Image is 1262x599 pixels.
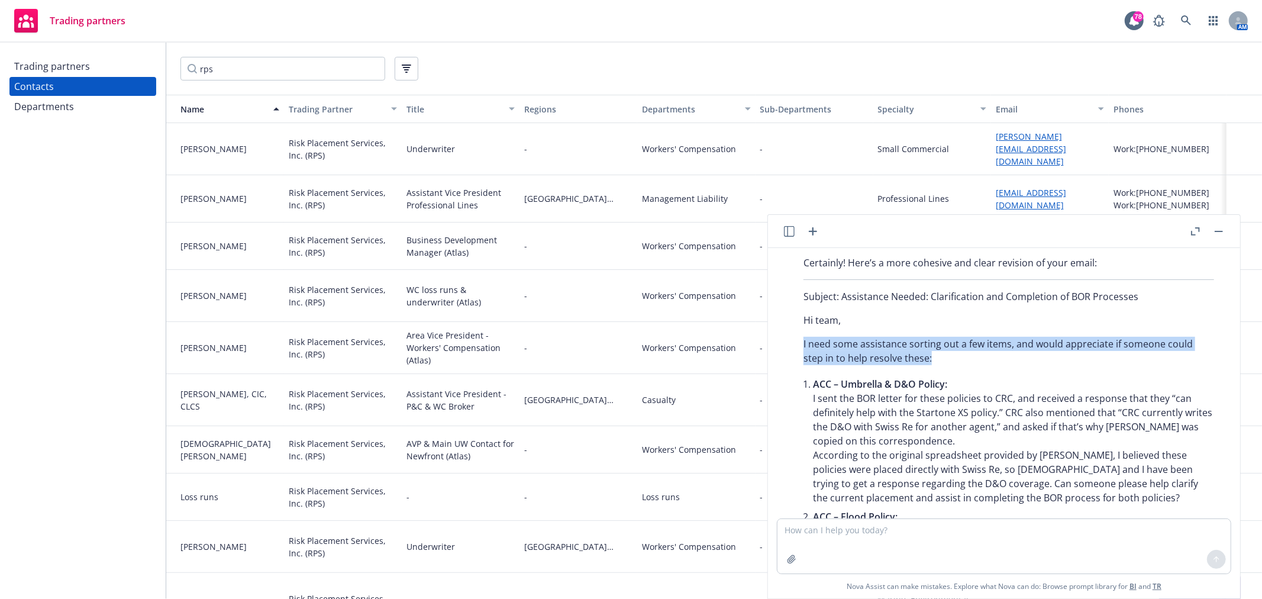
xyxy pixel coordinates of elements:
[1113,186,1222,199] div: Work: [PHONE_NUMBER]
[1113,103,1222,115] div: Phones
[760,540,763,553] span: -
[9,97,156,116] a: Departments
[813,377,1214,505] p: I sent the BOR letter for these policies to CRC, and received a response that they “can definitel...
[180,192,279,205] div: [PERSON_NAME]
[180,388,279,413] div: [PERSON_NAME], CIC, CLCS
[406,388,515,413] div: Assistant Vice President - P&C & WC Broker
[878,192,950,205] div: Professional Lines
[289,234,397,259] div: Risk Placement Services, Inc. (RPS)
[180,57,385,80] input: Filter by keyword...
[166,95,284,123] button: Name
[524,491,632,503] span: -
[760,103,869,115] div: Sub-Departments
[803,337,1214,365] p: I need some assistance sorting out a few items, and would appreciate if someone could step in to ...
[289,137,397,162] div: Risk Placement Services, Inc. (RPS)
[14,77,54,96] div: Contacts
[1153,581,1161,591] a: TR
[406,103,502,115] div: Title
[760,192,763,205] span: -
[991,95,1109,123] button: Email
[524,394,632,406] span: [GEOGRAPHIC_DATA][US_STATE]
[878,103,973,115] div: Specialty
[519,95,637,123] button: Regions
[642,143,736,155] div: Workers' Compensation
[760,342,763,354] span: -
[171,103,266,115] div: Name
[524,143,632,155] span: -
[180,289,279,302] div: [PERSON_NAME]
[996,103,1091,115] div: Email
[180,491,279,503] div: Loss runs
[1129,581,1137,591] a: BI
[289,388,397,413] div: Risk Placement Services, Inc. (RPS)
[642,540,736,553] div: Workers' Compensation
[180,240,279,252] div: [PERSON_NAME]
[637,95,755,123] button: Departments
[1113,199,1222,211] div: Work: [PHONE_NUMBER]
[524,240,632,252] span: -
[642,443,736,456] div: Workers' Compensation
[406,540,455,553] div: Underwriter
[289,437,397,462] div: Risk Placement Services, Inc. (RPS)
[873,95,991,123] button: Specialty
[1133,11,1144,22] div: 78
[878,143,950,155] div: Small Commercial
[14,57,90,76] div: Trading partners
[642,289,736,302] div: Workers' Compensation
[1147,9,1171,33] a: Report a Bug
[847,574,1161,598] span: Nova Assist can make mistakes. Explore what Nova can do: Browse prompt library for and
[760,443,763,456] span: -
[406,143,455,155] div: Underwriter
[813,510,1214,581] p: I originally sent the BOR letter to RT Specialty. After some communication, and [DEMOGRAPHIC_DATA...
[1109,95,1227,123] button: Phones
[524,342,632,354] span: -
[642,103,737,115] div: Departments
[284,95,402,123] button: Trading Partner
[289,336,397,360] div: Risk Placement Services, Inc. (RPS)
[406,491,409,503] div: -
[642,394,676,406] div: Casualty
[524,443,632,456] span: -
[813,378,947,391] span: ACC – Umbrella & D&O Policy:
[180,143,279,155] div: [PERSON_NAME]
[289,103,384,115] div: Trading Partner
[1174,9,1198,33] a: Search
[524,192,632,205] span: [GEOGRAPHIC_DATA][US_STATE]
[180,342,279,354] div: [PERSON_NAME]
[406,329,515,366] div: Area Vice President - Workers' Compensation (Atlas)
[9,4,130,37] a: Trading partners
[760,491,763,503] span: -
[996,187,1066,211] a: [EMAIL_ADDRESS][DOMAIN_NAME]
[642,491,680,503] div: Loss runs
[524,103,632,115] div: Regions
[996,131,1066,167] a: [PERSON_NAME][EMAIL_ADDRESS][DOMAIN_NAME]
[406,186,515,211] div: Assistant Vice President Professional Lines
[760,143,763,155] span: -
[180,437,279,462] div: [DEMOGRAPHIC_DATA][PERSON_NAME]
[406,437,515,462] div: AVP & Main UW Contact for Newfront (Atlas)
[14,97,74,116] div: Departments
[289,534,397,559] div: Risk Placement Services, Inc. (RPS)
[524,289,632,302] span: -
[642,192,728,205] div: Management Liability
[1113,143,1222,155] div: Work: [PHONE_NUMBER]
[760,289,763,302] span: -
[642,342,736,354] div: Workers' Compensation
[760,240,763,252] span: -
[50,16,125,25] span: Trading partners
[760,394,763,406] span: -
[289,284,397,308] div: Risk Placement Services, Inc. (RPS)
[642,240,736,252] div: Workers' Compensation
[289,485,397,510] div: Risk Placement Services, Inc. (RPS)
[289,186,397,211] div: Risk Placement Services, Inc. (RPS)
[9,57,156,76] a: Trading partners
[1202,9,1225,33] a: Switch app
[9,77,156,96] a: Contacts
[803,313,1214,327] p: Hi team,
[402,95,519,123] button: Title
[756,95,873,123] button: Sub-Departments
[406,234,515,259] div: Business Development Manager (Atlas)
[813,510,898,523] span: ACC – Flood Policy:
[803,256,1214,270] p: Certainly! Here’s a more cohesive and clear revision of your email:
